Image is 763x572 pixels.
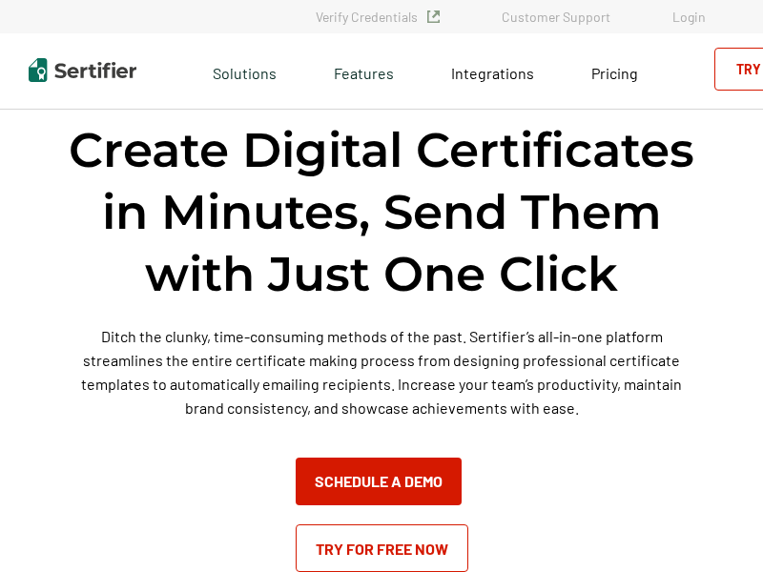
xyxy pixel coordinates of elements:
a: Customer Support [502,9,610,25]
img: Sertifier | Digital Credentialing Platform [29,58,136,82]
a: Try for Free Now [296,524,468,572]
span: Features [334,59,394,83]
a: Verify Credentials [316,9,440,25]
span: Solutions [213,59,277,83]
span: Pricing [591,64,638,82]
a: Integrations [451,59,534,83]
a: Pricing [591,59,638,83]
h1: Create Digital Certificates in Minutes, Send Them with Just One Click [48,119,715,305]
span: Integrations [451,64,534,82]
p: Ditch the clunky, time-consuming methods of the past. Sertifier’s all-in-one platform streamlines... [81,324,682,419]
a: Login [672,9,706,25]
img: Verified [427,10,440,23]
